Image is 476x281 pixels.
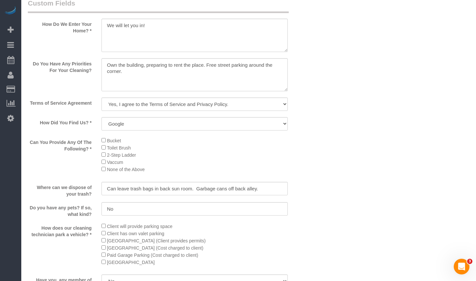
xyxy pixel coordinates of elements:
[101,182,288,195] input: Where can we dispose of your trash?
[101,202,288,216] input: Do you have any pets? If so, what kind?
[23,19,97,34] label: How Do We Enter Your Home? *
[107,224,173,229] span: Client will provide parking space
[107,167,145,172] span: None of the Above
[23,137,97,152] label: Can You Provide Any Of The Following? *
[23,58,97,74] label: Do You Have Any Priorities For Your Cleaning?
[107,245,203,251] span: [GEOGRAPHIC_DATA] (Cost charged to client)
[107,238,206,243] span: [GEOGRAPHIC_DATA] (Client provides permits)
[23,182,97,197] label: Where can we dispose of your trash?
[107,138,121,143] span: Bucket
[107,152,136,158] span: 2-Step Ladder
[107,253,198,258] span: Paid Garage Parking (Cost charged to client)
[4,7,17,16] img: Automaid Logo
[23,202,97,218] label: Do you have any pets? If so, what kind?
[23,222,97,238] label: How does our cleaning technician park a vehicle? *
[23,117,97,126] label: How Did You Find Us? *
[467,259,472,264] span: 3
[107,260,155,265] span: [GEOGRAPHIC_DATA]
[107,231,164,236] span: Client has own valet parking
[454,259,469,274] iframe: Intercom live chat
[23,97,97,106] label: Terms of Service Agreement
[107,160,123,165] span: Vaccum
[107,145,131,150] span: Toilet Brush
